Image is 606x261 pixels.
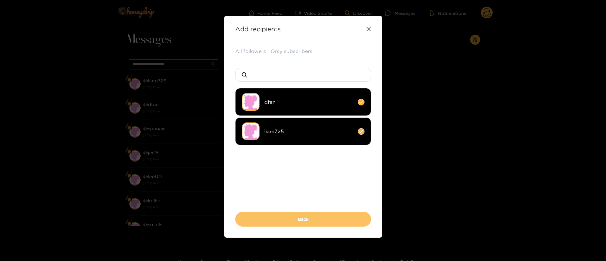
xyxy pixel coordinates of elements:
[242,122,260,140] img: no-avatar.png
[264,98,353,106] span: dfan
[264,128,353,135] span: liam725
[235,212,371,227] button: Back
[271,48,312,55] button: Only subscribers
[235,25,281,33] strong: Add recipients
[235,48,266,55] button: All followers
[242,93,260,111] img: no-avatar.png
